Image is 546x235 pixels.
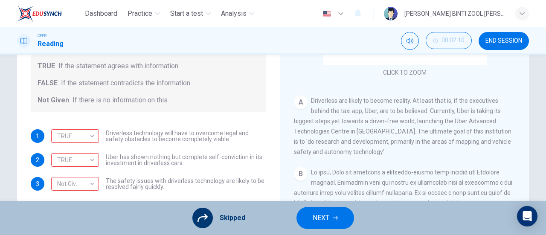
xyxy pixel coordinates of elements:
span: If there is no information on this [73,95,168,105]
span: If the statement agrees with information [58,61,178,71]
div: Mute [401,32,419,50]
button: NEXT [296,207,354,229]
span: Dashboard [85,9,117,19]
button: Dashboard [81,6,121,21]
button: 00:02:10 [426,32,472,49]
span: 00:02:10 [441,37,465,44]
span: FALSE [38,78,58,88]
button: END SESSION [479,32,529,50]
div: B [294,167,308,181]
span: 3 [36,181,39,187]
span: Analysis [221,9,247,19]
button: Analysis [218,6,258,21]
span: 1 [36,133,39,139]
div: A [294,96,308,109]
span: Driverless technology will have to overcome legal and safety obstacles to become completely viable. [106,130,266,142]
span: TRUE [38,61,55,71]
img: Profile picture [384,7,398,20]
button: Practice [124,6,163,21]
span: Not Given [38,95,69,105]
h1: Reading [38,39,64,49]
div: Not Given [51,172,96,196]
button: Start a test [167,6,214,21]
span: If the statement contradicts the information [61,78,190,88]
img: EduSynch logo [17,5,62,22]
span: Uber has shown nothing but complete self-conviction in its investment in driverless cars. [106,154,266,166]
span: END SESSION [485,38,522,44]
div: Hide [426,32,472,50]
span: The safety issues with driverless technology are likely to be resolved fairly quickly. [106,178,266,190]
span: NEXT [313,212,329,224]
div: TRUE [51,124,96,148]
span: Driverless are likely to become reality. At least that is, if the executives behind the taxi app,... [294,97,511,155]
div: Open Intercom Messenger [517,206,537,226]
div: [PERSON_NAME] BINTI ZOOL [PERSON_NAME] [404,9,505,19]
div: TRUE [51,148,96,172]
img: en [322,11,332,17]
span: Start a test [170,9,203,19]
span: Skipped [220,213,245,223]
span: Practice [128,9,152,19]
a: EduSynch logo [17,5,81,22]
span: CEFR [38,33,46,39]
span: 2 [36,157,39,163]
